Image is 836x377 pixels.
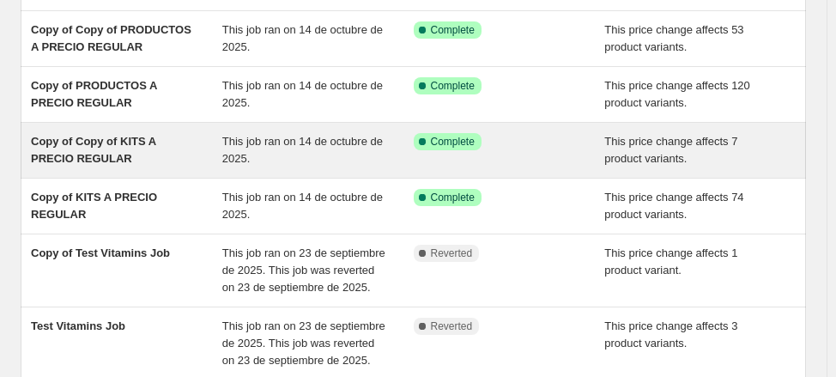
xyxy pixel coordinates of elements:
[31,191,157,221] span: Copy of KITS A PRECIO REGULAR
[31,79,157,109] span: Copy of PRODUCTOS A PRECIO REGULAR
[222,79,383,109] span: This job ran on 14 de octubre de 2025.
[431,191,475,204] span: Complete
[222,319,385,367] span: This job ran on 23 de septiembre de 2025. This job was reverted on 23 de septiembre de 2025.
[431,246,473,260] span: Reverted
[31,319,125,332] span: Test Vitamins Job
[604,191,743,221] span: This price change affects 74 product variants.
[431,79,475,93] span: Complete
[604,79,750,109] span: This price change affects 120 product variants.
[31,23,191,53] span: Copy of Copy of PRODUCTOS A PRECIO REGULAR
[431,23,475,37] span: Complete
[604,319,737,350] span: This price change affects 3 product variants.
[31,246,170,259] span: Copy of Test Vitamins Job
[604,23,743,53] span: This price change affects 53 product variants.
[604,246,737,277] span: This price change affects 1 product variant.
[604,135,737,165] span: This price change affects 7 product variants.
[222,191,383,221] span: This job ran on 14 de octubre de 2025.
[222,23,383,53] span: This job ran on 14 de octubre de 2025.
[222,135,383,165] span: This job ran on 14 de octubre de 2025.
[31,135,156,165] span: Copy of Copy of KITS A PRECIO REGULAR
[222,246,385,294] span: This job ran on 23 de septiembre de 2025. This job was reverted on 23 de septiembre de 2025.
[431,135,475,149] span: Complete
[431,319,473,333] span: Reverted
